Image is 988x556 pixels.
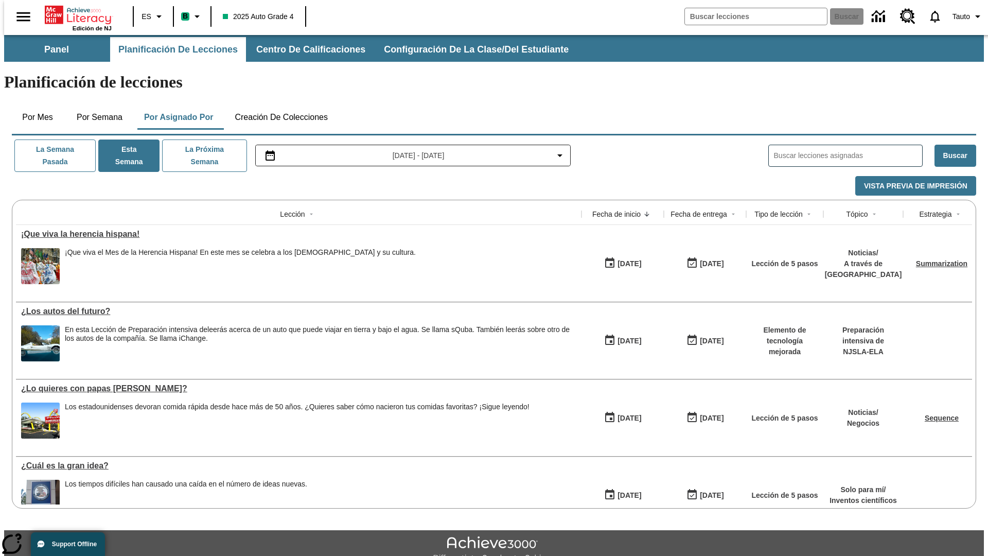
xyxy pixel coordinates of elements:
div: Lección [280,209,305,219]
div: Los tiempos difíciles han causado una caída en el número de ideas nuevas. [65,480,307,516]
button: Planificación de lecciones [110,37,246,62]
button: Por semana [68,105,131,130]
img: Letrero cerca de un edificio dice Oficina de Patentes y Marcas de los Estados Unidos. La economía... [21,480,60,516]
div: En esta Lección de Preparación intensiva de leerás acerca de un auto que puede viajar en tierra y... [65,325,576,361]
button: Centro de calificaciones [248,37,374,62]
button: Perfil/Configuración [948,7,988,26]
button: 09/15/25: Primer día en que estuvo disponible la lección [601,254,645,273]
button: Panel [5,37,108,62]
img: Un automóvil de alta tecnología flotando en el agua. [21,325,60,361]
div: Los tiempos difíciles han causado una caída en el número de ideas nuevas. [65,480,307,489]
p: Noticias / [825,248,902,258]
div: ¡Que viva la herencia hispana! [21,230,576,239]
span: 2025 Auto Grade 4 [223,11,294,22]
span: B [183,10,188,23]
button: Vista previa de impresión [855,176,976,196]
div: ¿Lo quieres con papas fritas? [21,384,576,393]
p: Noticias / [847,407,879,418]
a: ¿Cuál es la gran idea?, Lecciones [21,461,576,471]
button: Sort [803,208,815,220]
p: Solo para mí / [830,484,897,495]
p: Lección de 5 pasos [751,258,818,269]
div: [DATE] [617,257,641,270]
div: Portada [45,4,112,31]
p: Lección de 5 pasos [751,413,818,424]
button: 04/13/26: Último día en que podrá accederse la lección [683,485,727,505]
button: 09/21/25: Último día en que podrá accederse la lección [683,254,727,273]
a: Centro de información [866,3,894,31]
p: Lección de 5 pasos [751,490,818,501]
input: Buscar campo [685,8,827,25]
button: Buscar [934,145,976,167]
button: 04/07/25: Primer día en que estuvo disponible la lección [601,485,645,505]
div: [DATE] [700,335,724,347]
div: ¡Que viva el Mes de la Herencia Hispana! En este mes se celebra a los [DEMOGRAPHIC_DATA] y su cul... [65,248,416,257]
button: Esta semana [98,140,160,172]
span: Support Offline [52,541,97,548]
p: Preparación intensiva de NJSLA-ELA [828,325,898,357]
div: [DATE] [700,412,724,425]
button: Sort [868,208,880,220]
svg: Collapse Date Range Filter [554,149,566,162]
button: La próxima semana [162,140,246,172]
button: La semana pasada [14,140,96,172]
span: Centro de calificaciones [256,44,365,56]
p: Elemento de tecnología mejorada [751,325,818,357]
div: [DATE] [617,335,641,347]
p: Negocios [847,418,879,429]
img: Uno de los primeros locales de McDonald's, con el icónico letrero rojo y los arcos amarillos. [21,403,60,439]
span: Configuración de la clase/del estudiante [384,44,569,56]
button: Seleccione el intervalo de fechas opción del menú [260,149,567,162]
div: ¡Que viva el Mes de la Herencia Hispana! En este mes se celebra a los hispanoamericanos y su cult... [65,248,416,284]
div: [DATE] [700,489,724,502]
testabrev: leerás acerca de un auto que puede viajar en tierra y bajo el agua. Se llama sQuba. También leerá... [65,325,570,342]
p: A través de [GEOGRAPHIC_DATA] [825,258,902,280]
div: Fecha de inicio [592,209,641,219]
input: Buscar lecciones asignadas [774,148,922,163]
button: Por asignado por [136,105,222,130]
button: Boost El color de la clase es verde menta. Cambiar el color de la clase. [177,7,207,26]
span: Planificación de lecciones [118,44,238,56]
p: Inventos científicos [830,495,897,506]
button: 06/30/26: Último día en que podrá accederse la lección [683,331,727,351]
div: [DATE] [617,412,641,425]
span: ES [142,11,151,22]
div: ¿Cuál es la gran idea? [21,461,576,471]
div: Tipo de lección [754,209,803,219]
div: Subbarra de navegación [4,37,578,62]
a: Summarization [916,259,967,268]
h1: Planificación de lecciones [4,73,984,92]
span: Tauto [952,11,970,22]
button: Por mes [12,105,63,130]
div: Tópico [846,209,868,219]
div: [DATE] [617,489,641,502]
button: Support Offline [31,532,105,556]
button: Sort [952,208,964,220]
button: Abrir el menú lateral [8,2,39,32]
button: 07/23/25: Primer día en que estuvo disponible la lección [601,331,645,351]
span: [DATE] - [DATE] [393,150,445,161]
button: Sort [727,208,739,220]
div: Fecha de entrega [671,209,727,219]
button: Sort [641,208,653,220]
a: ¡Que viva la herencia hispana!, Lecciones [21,230,576,239]
img: dos filas de mujeres hispanas en un desfile que celebra la cultura hispana. Las mujeres lucen col... [21,248,60,284]
a: ¿Los autos del futuro? , Lecciones [21,307,576,316]
button: Sort [305,208,317,220]
a: Sequence [925,414,959,422]
div: En esta Lección de Preparación intensiva de [65,325,576,343]
div: ¿Los autos del futuro? [21,307,576,316]
div: Los estadounidenses devoran comida rápida desde hace más de 50 años. ¿Quieres saber cómo nacieron... [65,403,530,439]
button: 07/20/26: Último día en que podrá accederse la lección [683,408,727,428]
button: Lenguaje: ES, Selecciona un idioma [137,7,170,26]
span: Panel [44,44,69,56]
a: Centro de recursos, Se abrirá en una pestaña nueva. [894,3,922,30]
div: Estrategia [919,209,951,219]
span: Edición de NJ [73,25,112,31]
a: Portada [45,5,112,25]
button: Creación de colecciones [226,105,336,130]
